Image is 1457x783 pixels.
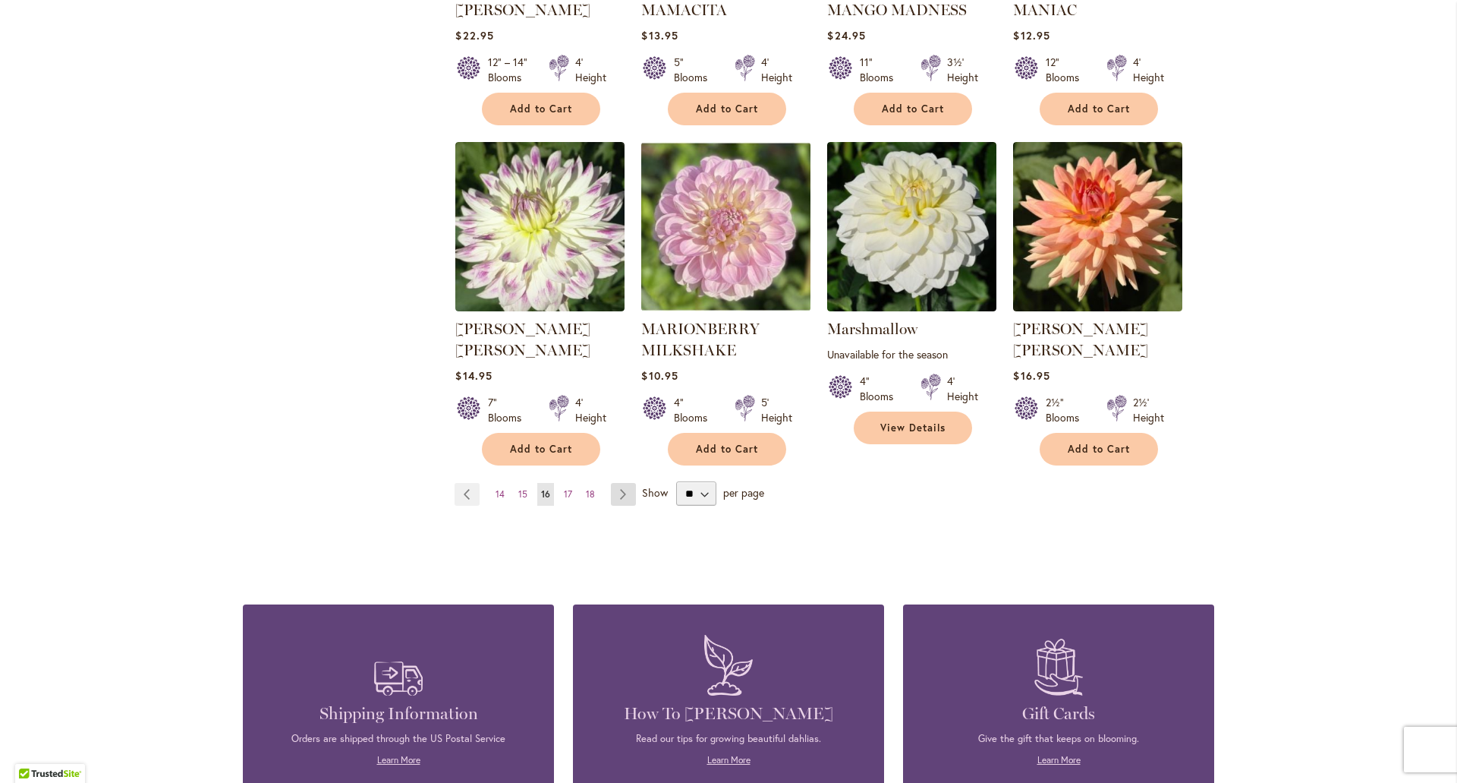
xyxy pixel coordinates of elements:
[488,55,530,85] div: 12" – 14" Blooms
[707,754,751,766] a: Learn More
[377,754,420,766] a: Learn More
[1037,754,1081,766] a: Learn More
[827,347,996,362] p: Unavailable for the season
[674,55,716,85] div: 5" Blooms
[696,443,758,456] span: Add to Cart
[668,93,786,125] button: Add to Cart
[880,421,946,434] span: View Details
[564,488,572,500] span: 17
[515,483,531,506] a: 15
[641,142,810,311] img: MARIONBERRY MILKSHAKE
[596,703,861,725] h4: How To [PERSON_NAME]
[668,433,786,466] button: Add to Cart
[1068,443,1130,456] span: Add to Cart
[1013,28,1049,43] span: $12.95
[496,488,505,500] span: 14
[642,485,668,500] span: Show
[827,320,917,338] a: Marshmallow
[455,368,492,383] span: $14.95
[641,320,760,359] a: MARIONBERRY MILKSHAKE
[455,142,625,311] img: MARGARET ELLEN
[541,488,550,500] span: 16
[518,488,527,500] span: 15
[854,93,972,125] button: Add to Cart
[266,732,531,746] p: Orders are shipped through the US Postal Service
[827,142,996,311] img: Marshmallow
[761,55,792,85] div: 4' Height
[947,55,978,85] div: 3½' Height
[492,483,508,506] a: 14
[266,703,531,725] h4: Shipping Information
[510,103,572,115] span: Add to Cart
[947,374,978,404] div: 4' Height
[827,1,967,19] a: MANGO MADNESS
[827,300,996,314] a: Marshmallow
[455,300,625,314] a: MARGARET ELLEN
[926,732,1191,746] p: Give the gift that keeps on blooming.
[761,395,792,425] div: 5' Height
[641,368,678,383] span: $10.95
[582,483,599,506] a: 18
[1068,103,1130,115] span: Add to Cart
[641,28,678,43] span: $13.95
[575,55,606,85] div: 4' Height
[1040,93,1158,125] button: Add to Cart
[510,443,572,456] span: Add to Cart
[860,374,902,404] div: 4" Blooms
[827,28,865,43] span: $24.95
[1013,368,1049,383] span: $16.95
[854,412,972,444] a: View Details
[455,1,590,19] a: [PERSON_NAME]
[455,28,493,43] span: $22.95
[1133,395,1164,425] div: 2½' Height
[560,483,576,506] a: 17
[11,729,54,772] iframe: Launch Accessibility Center
[596,732,861,746] p: Read our tips for growing beautiful dahlias.
[1013,1,1077,19] a: MANIAC
[482,433,600,466] button: Add to Cart
[488,395,530,425] div: 7" Blooms
[1013,320,1148,359] a: [PERSON_NAME] [PERSON_NAME]
[482,93,600,125] button: Add to Cart
[586,488,595,500] span: 18
[575,395,606,425] div: 4' Height
[674,395,716,425] div: 4" Blooms
[1046,395,1088,425] div: 2½" Blooms
[696,103,758,115] span: Add to Cart
[1013,142,1182,311] img: Mary Jo
[455,320,590,359] a: [PERSON_NAME] [PERSON_NAME]
[641,1,727,19] a: MAMACITA
[1133,55,1164,85] div: 4' Height
[1046,55,1088,85] div: 12" Blooms
[1040,433,1158,466] button: Add to Cart
[641,300,810,314] a: MARIONBERRY MILKSHAKE
[1013,300,1182,314] a: Mary Jo
[723,485,764,500] span: per page
[882,103,944,115] span: Add to Cart
[860,55,902,85] div: 11" Blooms
[926,703,1191,725] h4: Gift Cards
